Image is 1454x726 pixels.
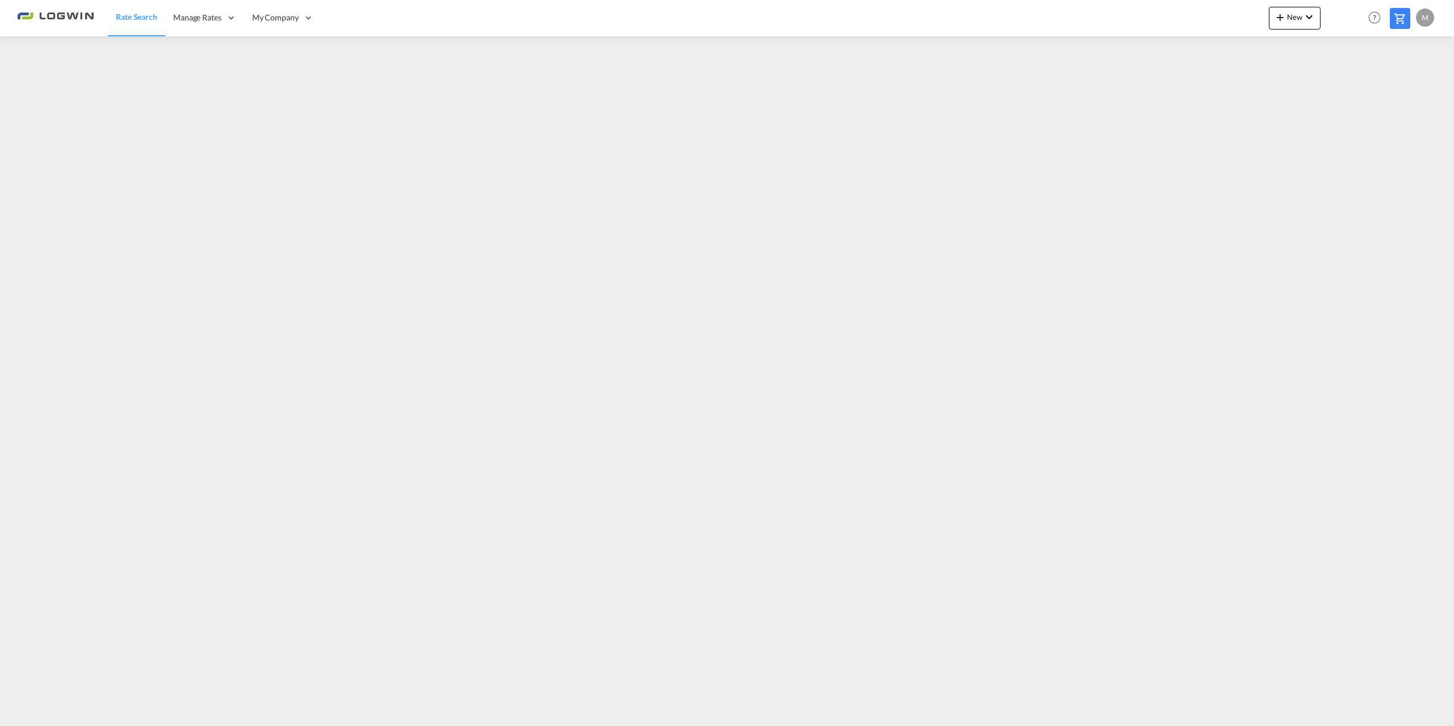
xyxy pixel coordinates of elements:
[252,12,299,23] span: My Company
[116,12,157,22] span: Rate Search
[173,12,222,23] span: Manage Rates
[1302,10,1316,24] md-icon: icon-chevron-down
[1365,8,1390,28] div: Help
[1416,9,1434,27] div: M
[1365,8,1384,27] span: Help
[17,5,94,31] img: 2761ae10d95411efa20a1f5e0282d2d7.png
[1273,10,1287,24] md-icon: icon-plus 400-fg
[1273,12,1316,22] span: New
[1269,7,1321,30] button: icon-plus 400-fgNewicon-chevron-down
